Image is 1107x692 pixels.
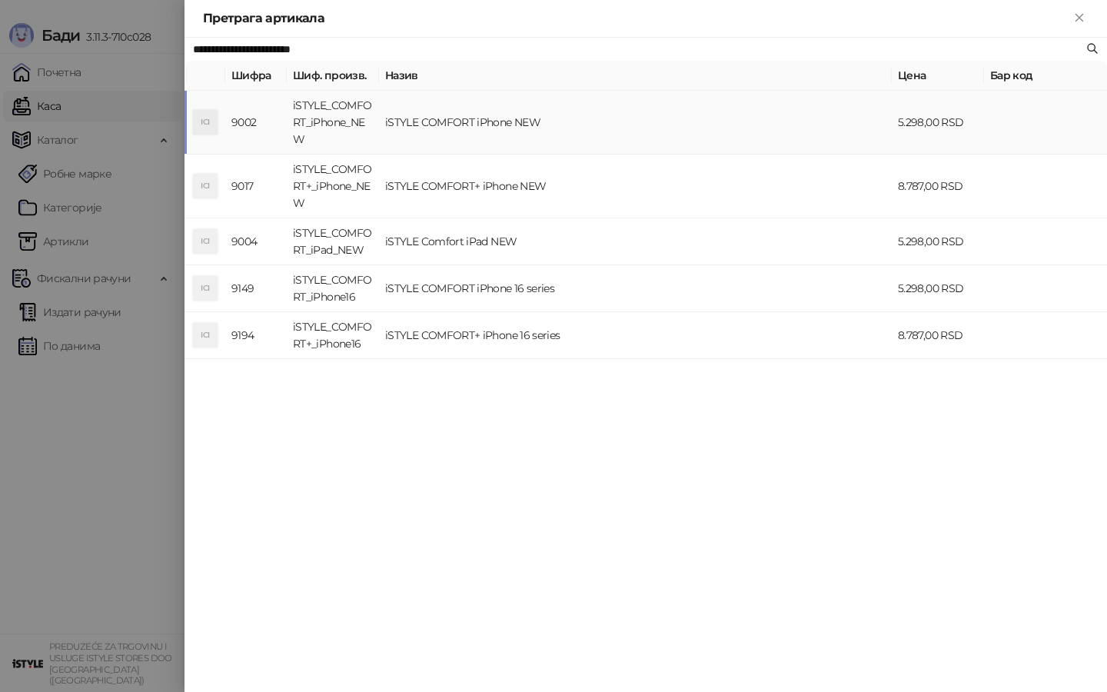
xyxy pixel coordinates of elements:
th: Назив [379,61,892,91]
div: ICI [193,276,218,301]
td: 5.298,00 RSD [892,218,984,265]
td: 9017 [225,155,287,218]
td: 8.787,00 RSD [892,155,984,218]
th: Бар код [984,61,1107,91]
td: iSTYLE_COMFORT_iPhone16 [287,265,379,312]
td: iSTYLE_COMFORT_iPhone_NEW [287,91,379,155]
td: iSTYLE_COMFORT+_iPhone_NEW [287,155,379,218]
div: ICI [193,323,218,348]
td: 5.298,00 RSD [892,91,984,155]
td: 9004 [225,218,287,265]
td: 5.298,00 RSD [892,265,984,312]
td: iSTYLE COMFORT+ iPhone NEW [379,155,892,218]
td: iSTYLE_COMFORT+_iPhone16 [287,312,379,359]
th: Цена [892,61,984,91]
th: Шифра [225,61,287,91]
td: iSTYLE COMFORT iPhone 16 series [379,265,892,312]
td: iSTYLE Comfort iPad NEW [379,218,892,265]
div: ICI [193,229,218,254]
td: 9002 [225,91,287,155]
td: 9149 [225,265,287,312]
td: iSTYLE COMFORT iPhone NEW [379,91,892,155]
td: 9194 [225,312,287,359]
button: Close [1070,9,1089,28]
td: iSTYLE_COMFORT_iPad_NEW [287,218,379,265]
div: ICI [193,110,218,135]
div: Претрага артикала [203,9,1070,28]
th: Шиф. произв. [287,61,379,91]
td: 8.787,00 RSD [892,312,984,359]
td: iSTYLE COMFORT+ iPhone 16 series [379,312,892,359]
div: ICI [193,174,218,198]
